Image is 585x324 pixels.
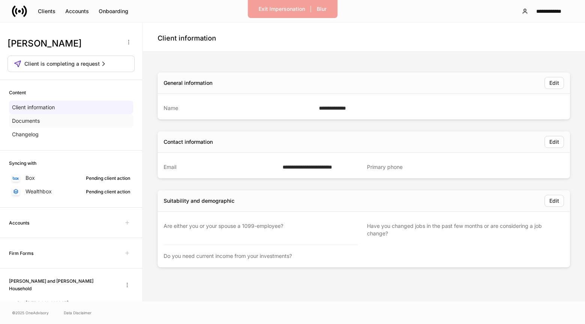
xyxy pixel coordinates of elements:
h6: Syncing with [9,160,36,167]
div: Edit [549,79,559,87]
h6: Content [9,89,26,96]
a: [PERSON_NAME] [9,297,133,310]
button: Exit Impersonation [254,3,310,15]
div: Do you need current income from your investments? [164,252,353,260]
p: Documents [12,117,40,125]
p: [PERSON_NAME] [26,300,69,307]
p: Wealthbox [26,188,52,195]
button: Client is completing a request [8,56,135,72]
span: Unavailable with outstanding requests for information [121,247,133,259]
h4: Client information [158,34,216,43]
div: Onboarding [99,8,128,15]
p: Client information [12,104,55,111]
h6: [PERSON_NAME] and [PERSON_NAME] Household [9,277,115,292]
span: © 2025 OneAdvisory [12,310,49,316]
h3: [PERSON_NAME] [8,38,120,50]
button: Edit [544,195,564,207]
div: Edit [549,138,559,146]
a: Client information [9,101,133,114]
h6: Accounts [9,219,29,226]
div: Have you changed jobs in the past few months or are considering a job change? [367,222,557,237]
div: Clients [38,8,56,15]
a: WealthboxPending client action [9,185,133,198]
div: Exit Impersonation [259,5,305,13]
span: Client is completing a request [24,60,100,68]
span: Unavailable with outstanding requests for information [121,217,133,229]
img: oYqM9ojoZLfzCHUefNbBcWHcyDPbQKagtYciMC8pFl3iZXy3dU33Uwy+706y+0q2uJ1ghNQf2OIHrSh50tUd9HaB5oMc62p0G... [13,176,19,180]
div: Pending client action [86,188,130,195]
h6: Firm Forms [9,250,33,257]
a: Data Disclaimer [64,310,92,316]
button: Onboarding [94,5,133,17]
button: Blur [312,3,331,15]
div: Email [164,163,278,171]
div: Edit [549,197,559,205]
div: Primary phone [367,163,557,171]
a: Documents [9,114,133,128]
div: Pending client action [86,175,130,182]
button: Edit [544,136,564,148]
div: General information [164,79,212,87]
div: Accounts [65,8,89,15]
p: Changelog [12,131,39,138]
div: Are either you or your spouse a 1099-employee? [164,222,353,237]
button: Accounts [60,5,94,17]
button: Edit [544,77,564,89]
div: Blur [317,5,326,13]
a: Changelog [9,128,133,141]
div: Contact information [164,138,213,146]
p: Box [26,174,35,182]
a: BoxPending client action [9,171,133,185]
div: Name [164,104,314,112]
button: Clients [33,5,60,17]
div: Suitability and demographic [164,197,235,205]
